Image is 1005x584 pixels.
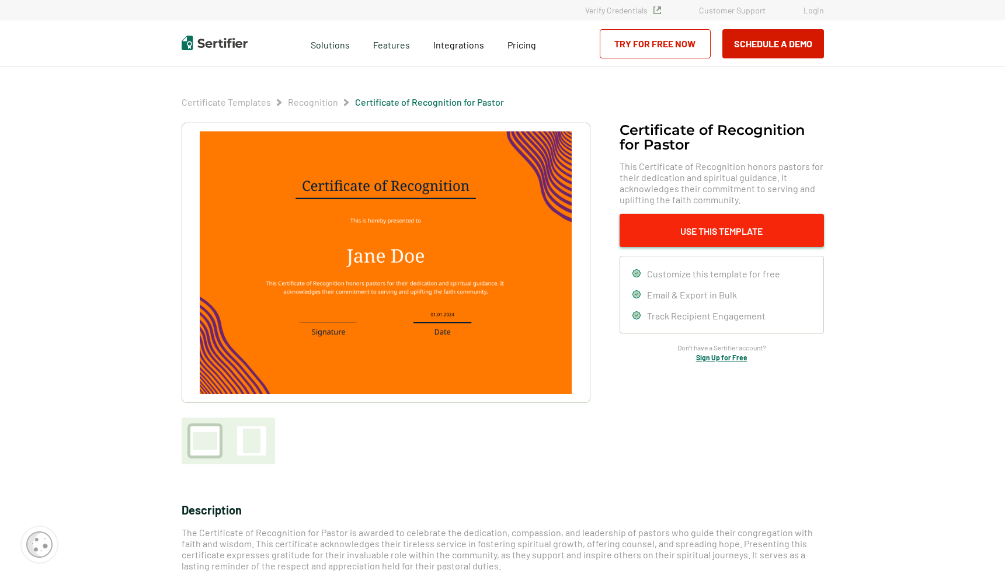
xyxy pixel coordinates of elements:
[647,310,766,321] span: Track Recipient Engagement
[947,528,1005,584] iframe: Chat Widget
[26,531,53,558] img: Cookie Popup Icon
[182,96,504,108] div: Breadcrumb
[507,39,536,50] span: Pricing
[600,29,711,58] a: Try for Free Now
[677,342,766,353] span: Don’t have a Sertifier account?
[182,527,813,571] span: The Certificate of Recognition for Pastor is awarded to celebrate the dedication, compassion, and...
[433,36,484,51] a: Integrations
[182,96,271,108] span: Certificate Templates
[355,96,504,108] span: Certificate of Recognition for Pastor
[585,5,661,15] a: Verify Credentials
[182,503,242,517] span: Description
[200,131,571,394] img: Certificate of Recognition for Pastor
[696,353,747,361] a: Sign Up for Free
[182,36,248,50] img: Sertifier | Digital Credentialing Platform
[653,6,661,14] img: Verified
[620,123,824,152] h1: Certificate of Recognition for Pastor
[288,96,338,107] a: Recognition
[507,36,536,51] a: Pricing
[620,161,824,205] span: This Certificate of Recognition honors pastors for their dedication and spiritual guidance. It ac...
[647,289,737,300] span: Email & Export in Bulk
[722,29,824,58] button: Schedule a Demo
[182,96,271,107] a: Certificate Templates
[288,96,338,108] span: Recognition
[620,214,824,247] button: Use This Template
[804,5,824,15] a: Login
[699,5,766,15] a: Customer Support
[433,39,484,50] span: Integrations
[311,36,350,51] span: Solutions
[373,36,410,51] span: Features
[355,96,504,107] a: Certificate of Recognition for Pastor
[647,268,780,279] span: Customize this template for free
